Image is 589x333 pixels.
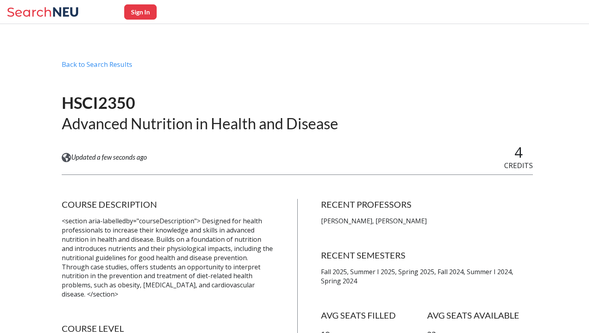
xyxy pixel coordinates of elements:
h4: AVG SEATS AVAILABLE [427,310,533,321]
p: [PERSON_NAME], [PERSON_NAME] [321,217,533,226]
span: CREDITS [504,160,533,170]
h1: HSCI2350 [62,93,338,113]
h4: RECENT PROFESSORS [321,199,533,210]
p: Fall 2025, Summer I 2025, Spring 2025, Fall 2024, Summer I 2024, Spring 2024 [321,267,533,286]
h4: COURSE DESCRIPTION [62,199,274,210]
h4: AVG SEATS FILLED [321,310,427,321]
h2: Advanced Nutrition in Health and Disease [62,114,338,133]
button: Sign In [124,4,157,20]
h4: RECENT SEMESTERS [321,250,533,261]
span: 4 [514,142,523,162]
p: <section aria-labelledby="courseDescription"> Designed for health professionals to increase their... [62,217,274,299]
div: Back to Search Results [62,60,533,75]
span: Updated a few seconds ago [71,153,147,162]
